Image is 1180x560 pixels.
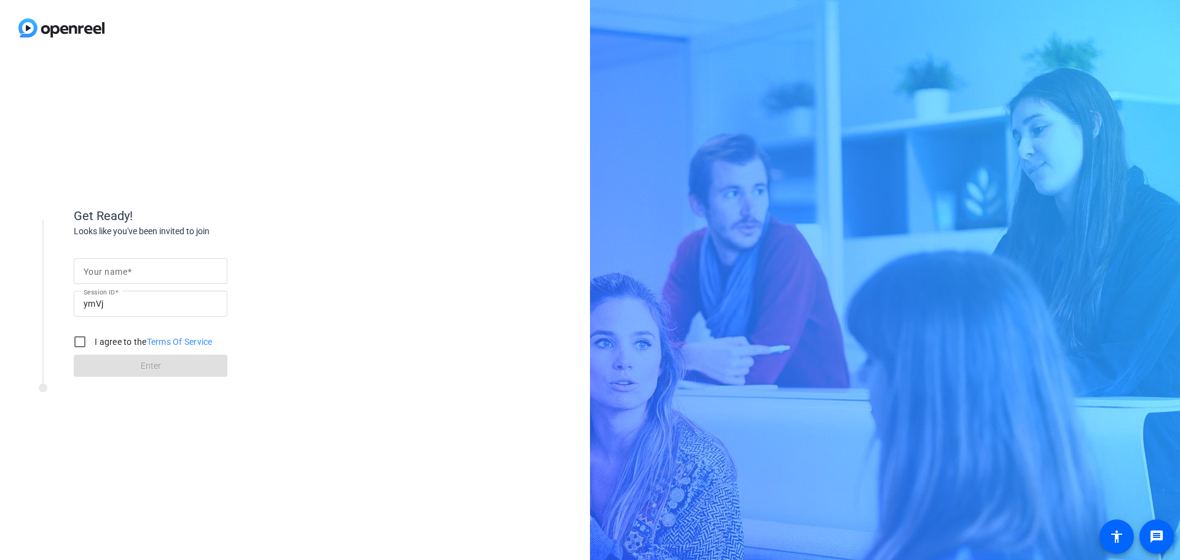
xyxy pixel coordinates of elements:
[1149,529,1164,544] mat-icon: message
[74,207,320,225] div: Get Ready!
[147,337,213,347] a: Terms Of Service
[74,225,320,238] div: Looks like you've been invited to join
[92,336,213,348] label: I agree to the
[1109,529,1124,544] mat-icon: accessibility
[84,267,127,277] mat-label: Your name
[84,288,115,296] mat-label: Session ID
